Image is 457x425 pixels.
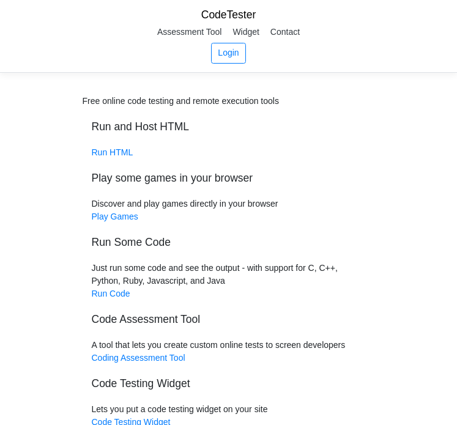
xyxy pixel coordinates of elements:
a: Widget [228,23,264,41]
a: Coding Assessment Tool [92,353,185,363]
a: Assessment Tool [153,23,226,41]
h5: Code Assessment Tool [92,313,366,326]
a: Contact [266,23,304,41]
a: Run Code [92,289,130,298]
h5: Code Testing Widget [92,377,366,390]
a: Play Games [92,212,138,221]
h5: Run and Host HTML [92,120,366,133]
div: Free online code testing and remote execution tools [83,95,279,108]
a: Run HTML [92,147,133,157]
a: Login [211,43,246,64]
h5: Run Some Code [92,236,366,249]
h5: Play some games in your browser [92,172,366,185]
a: CodeTester [201,9,256,21]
